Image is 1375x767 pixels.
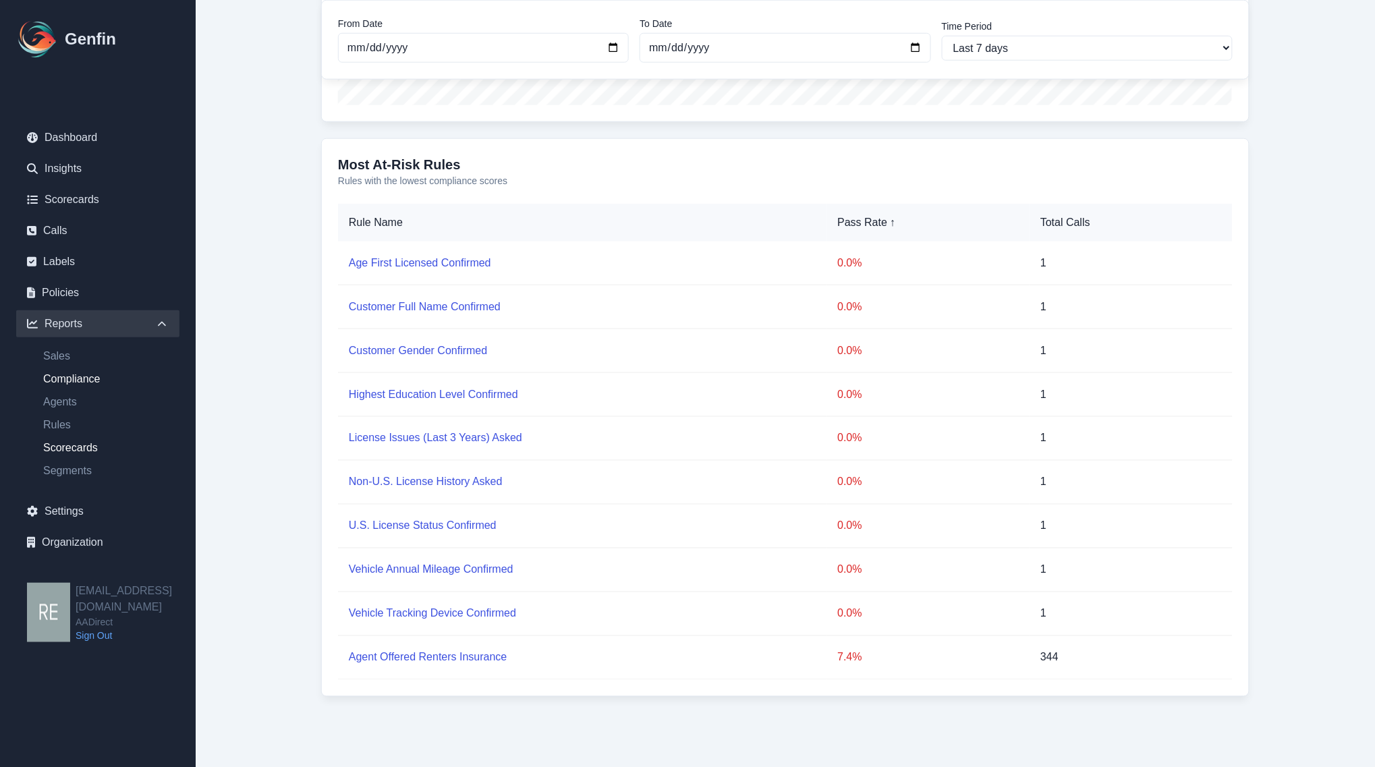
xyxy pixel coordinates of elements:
p: 1 [1040,255,1222,271]
a: Rules [32,417,179,433]
p: 0.0 % [837,474,1019,490]
a: Dashboard [16,124,179,151]
p: 1 [1040,299,1222,315]
p: 1 [1040,518,1222,534]
a: Vehicle Tracking Device Confirmed [349,608,516,619]
p: 0.0 % [837,299,1019,315]
p: 344 [1040,650,1222,666]
p: 1 [1040,606,1222,622]
p: 0.0 % [837,606,1019,622]
p: 1 [1040,343,1222,359]
div: Pass Rate [837,215,1019,231]
h2: [EMAIL_ADDRESS][DOMAIN_NAME] [76,583,196,615]
a: Labels [16,248,179,275]
a: Sales [32,348,179,364]
span: AADirect [76,615,196,629]
a: Customer Full Name Confirmed [349,301,501,312]
a: Age First Licensed Confirmed [349,257,491,268]
img: resqueda@aadirect.com [27,583,70,642]
a: Vehicle Annual Mileage Confirmed [349,564,513,575]
a: Calls [16,217,179,244]
a: Scorecards [16,186,179,213]
a: Scorecards [32,440,179,456]
p: 0.0 % [837,387,1019,403]
p: 0.0 % [837,343,1019,359]
a: Highest Education Level Confirmed [349,389,518,400]
a: Non-U.S. License History Asked [349,476,503,488]
div: Reports [16,310,179,337]
label: Time Period [942,20,1233,33]
div: Total Calls [1040,215,1222,231]
p: 0.0 % [837,255,1019,271]
h1: Genfin [65,28,116,50]
p: Rules with the lowest compliance scores [338,174,1233,188]
p: 1 [1040,430,1222,447]
p: 7.4 % [837,650,1019,666]
a: Agents [32,394,179,410]
p: 1 [1040,562,1222,578]
h3: Most At-Risk Rules [338,155,1233,174]
a: Agent Offered Renters Insurance [349,652,507,663]
a: Customer Gender Confirmed [349,345,487,356]
a: Compliance [32,371,179,387]
a: Organization [16,529,179,556]
a: Settings [16,498,179,525]
a: Segments [32,463,179,479]
p: 0.0 % [837,562,1019,578]
p: 1 [1040,474,1222,490]
div: Rule Name [349,215,816,231]
a: Policies [16,279,179,306]
a: License Issues (Last 3 Years) Asked [349,432,522,444]
p: 0.0 % [837,430,1019,447]
img: Logo [16,18,59,61]
a: U.S. License Status Confirmed [349,520,497,532]
span: ↑ [890,215,895,231]
label: To Date [640,17,930,30]
p: 1 [1040,387,1222,403]
label: From Date [338,17,629,30]
p: 0.0 % [837,518,1019,534]
a: Insights [16,155,179,182]
a: Sign Out [76,629,196,642]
